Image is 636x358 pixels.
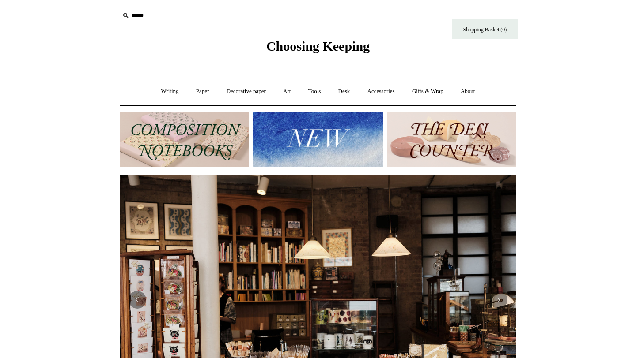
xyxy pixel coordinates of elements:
a: Tools [300,80,329,103]
button: Previous [129,291,146,309]
img: New.jpg__PID:f73bdf93-380a-4a35-bcfe-7823039498e1 [253,112,382,167]
img: The Deli Counter [387,112,516,167]
button: Next [490,291,507,309]
img: 202302 Composition ledgers.jpg__PID:69722ee6-fa44-49dd-a067-31375e5d54ec [120,112,249,167]
a: About [453,80,483,103]
a: Decorative paper [219,80,274,103]
a: Accessories [360,80,403,103]
a: Paper [188,80,217,103]
a: Art [275,80,299,103]
a: Choosing Keeping [266,46,370,52]
span: Choosing Keeping [266,39,370,53]
a: Shopping Basket (0) [452,19,518,39]
a: Writing [153,80,187,103]
a: Gifts & Wrap [404,80,451,103]
a: Desk [330,80,358,103]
